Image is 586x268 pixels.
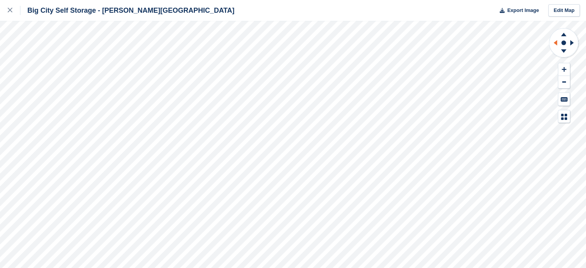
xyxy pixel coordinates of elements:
[20,6,234,15] div: Big City Self Storage - [PERSON_NAME][GEOGRAPHIC_DATA]
[548,4,580,17] a: Edit Map
[558,110,570,123] button: Map Legend
[558,76,570,89] button: Zoom Out
[495,4,539,17] button: Export Image
[507,7,539,14] span: Export Image
[558,93,570,106] button: Keyboard Shortcuts
[558,63,570,76] button: Zoom In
